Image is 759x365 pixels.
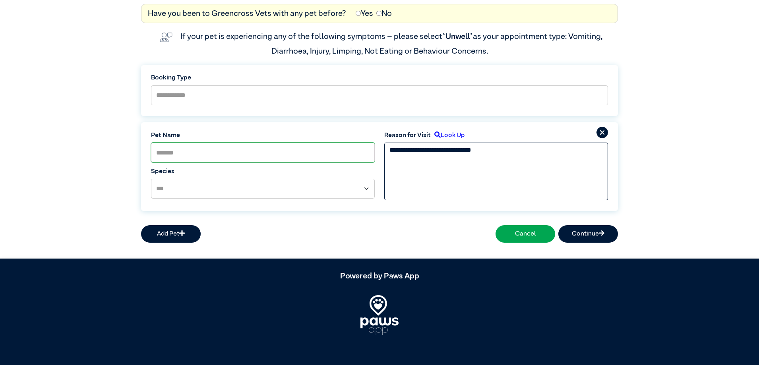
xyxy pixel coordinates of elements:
label: Pet Name [151,131,375,140]
img: vet [157,29,176,45]
h5: Powered by Paws App [141,271,618,281]
label: Booking Type [151,73,608,83]
span: “Unwell” [442,33,473,41]
button: Continue [558,225,618,243]
label: Species [151,167,375,176]
input: No [376,11,381,16]
label: If your pet is experiencing any of the following symptoms – please select as your appointment typ... [180,33,604,55]
button: Add Pet [141,225,201,243]
label: Yes [356,8,373,19]
label: Reason for Visit [384,131,431,140]
button: Cancel [496,225,555,243]
label: No [376,8,392,19]
label: Look Up [431,131,465,140]
label: Have you been to Greencross Vets with any pet before? [148,8,346,19]
img: PawsApp [360,295,399,335]
input: Yes [356,11,361,16]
